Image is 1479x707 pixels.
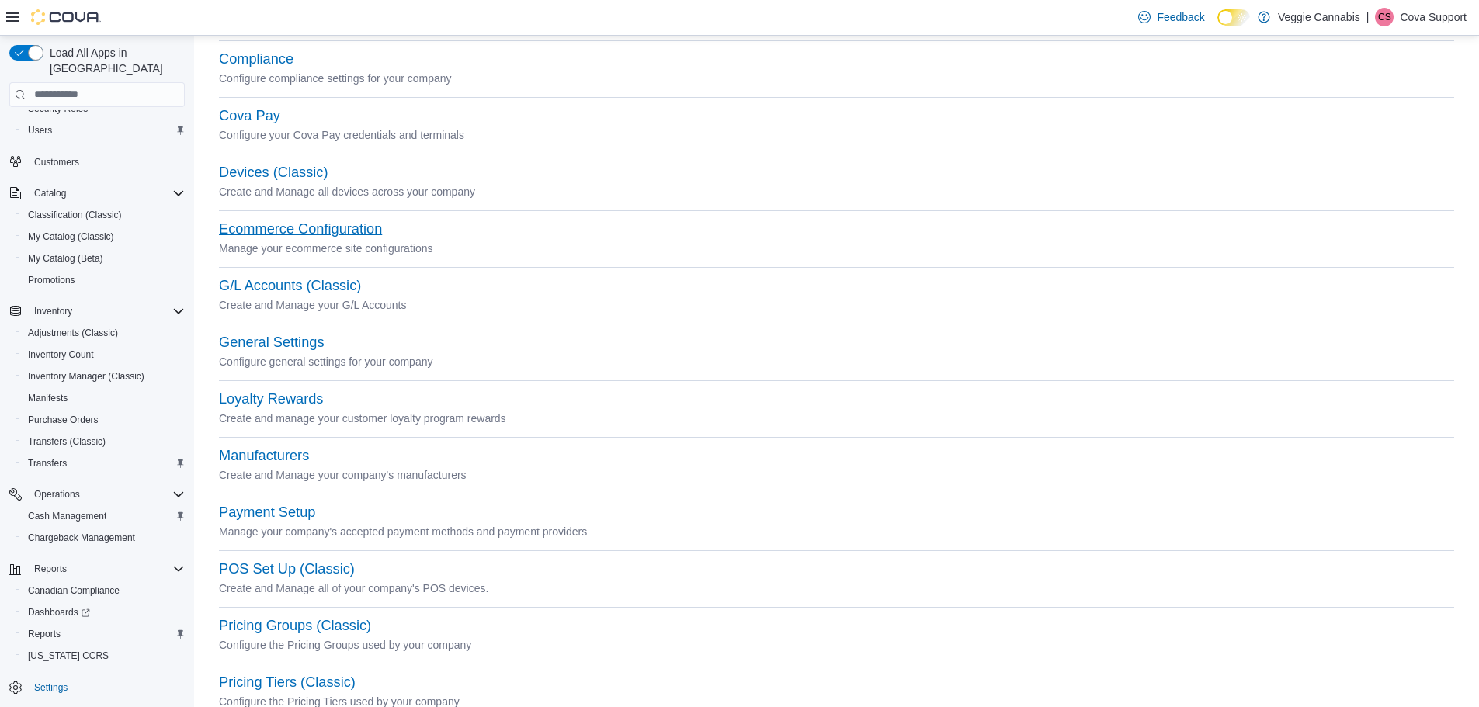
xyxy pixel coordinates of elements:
span: Settings [28,678,185,697]
button: My Catalog (Beta) [16,248,191,269]
span: Operations [28,485,185,504]
a: Promotions [22,271,82,289]
span: Reports [22,625,185,643]
span: Classification (Classic) [28,209,122,221]
span: Catalog [34,187,66,199]
span: Dashboards [28,606,90,619]
p: Veggie Cannabis [1278,8,1360,26]
button: Adjustments (Classic) [16,322,191,344]
a: Purchase Orders [22,411,105,429]
span: Purchase Orders [22,411,185,429]
span: Reports [28,628,61,640]
span: Chargeback Management [28,532,135,544]
button: Reports [28,560,73,578]
span: Transfers [22,454,185,473]
button: G/L Accounts (Classic) [219,278,361,294]
button: Users [16,120,191,141]
span: My Catalog (Beta) [28,252,103,265]
button: Pricing Tiers (Classic) [219,674,356,691]
button: [US_STATE] CCRS [16,645,191,667]
button: Promotions [16,269,191,291]
a: Transfers [22,454,73,473]
button: Operations [3,483,191,505]
a: Adjustments (Classic) [22,324,124,342]
span: Catalog [28,184,185,203]
span: My Catalog (Beta) [22,249,185,268]
button: Operations [28,485,86,504]
p: | [1366,8,1370,26]
button: Reports [3,558,191,580]
span: Cash Management [28,510,106,522]
span: Inventory [28,302,185,321]
button: Devices (Classic) [219,165,328,181]
p: Configure your Cova Pay credentials and terminals [219,126,1454,144]
button: Loyalty Rewards [219,391,323,407]
span: Inventory Count [28,348,94,361]
button: Reports [16,623,191,645]
span: Cash Management [22,507,185,525]
span: Transfers (Classic) [22,432,185,451]
a: Cash Management [22,507,113,525]
span: [US_STATE] CCRS [28,650,109,662]
button: Inventory [28,302,78,321]
span: Transfers [28,457,67,470]
button: Ecommerce Configuration [219,221,382,237]
span: Transfers (Classic) [28,435,106,448]
span: Adjustments (Classic) [28,327,118,339]
button: Canadian Compliance [16,580,191,601]
span: Settings [34,681,68,694]
span: Classification (Classic) [22,206,185,224]
a: Manifests [22,389,74,407]
span: Chargeback Management [22,529,185,547]
button: Transfers (Classic) [16,431,191,452]
span: Customers [34,156,79,168]
button: Catalog [3,182,191,204]
span: Manifests [22,389,185,407]
a: Inventory Manager (Classic) [22,367,151,386]
button: Settings [3,676,191,698]
p: Create and Manage your G/L Accounts [219,296,1454,314]
p: Create and Manage all of your company's POS devices. [219,579,1454,598]
button: Inventory Manager (Classic) [16,366,191,387]
span: Customers [28,152,185,172]
button: Catalog [28,184,72,203]
span: Load All Apps in [GEOGRAPHIC_DATA] [43,45,185,76]
span: Canadian Compliance [28,584,120,597]
a: Settings [28,678,74,697]
button: Pricing Groups (Classic) [219,618,371,634]
button: Manufacturers [219,448,309,464]
p: Create and Manage your company's manufacturers [219,466,1454,484]
span: My Catalog (Classic) [28,230,114,243]
div: Cova Support [1375,8,1394,26]
button: General Settings [219,334,324,351]
a: Feedback [1132,2,1210,33]
span: Washington CCRS [22,646,185,665]
button: Classification (Classic) [16,204,191,226]
input: Dark Mode [1217,9,1250,26]
span: Canadian Compliance [22,581,185,600]
a: Inventory Count [22,345,100,364]
a: Dashboards [16,601,191,623]
span: Users [22,121,185,140]
a: Dashboards [22,603,96,622]
button: Compliance [219,51,293,68]
a: Transfers (Classic) [22,432,112,451]
span: Users [28,124,52,137]
button: Manifests [16,387,191,409]
span: Inventory Count [22,345,185,364]
span: My Catalog (Classic) [22,227,185,246]
button: Purchase Orders [16,409,191,431]
button: Inventory [3,300,191,322]
p: Cova Support [1400,8,1467,26]
a: [US_STATE] CCRS [22,646,115,665]
span: Inventory Manager (Classic) [22,367,185,386]
p: Manage your ecommerce site configurations [219,239,1454,258]
span: Reports [28,560,185,578]
span: Inventory [34,305,72,317]
p: Create and Manage all devices across your company [219,182,1454,201]
a: Canadian Compliance [22,581,126,600]
a: Customers [28,153,85,172]
span: Adjustments (Classic) [22,324,185,342]
span: Feedback [1157,9,1204,25]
